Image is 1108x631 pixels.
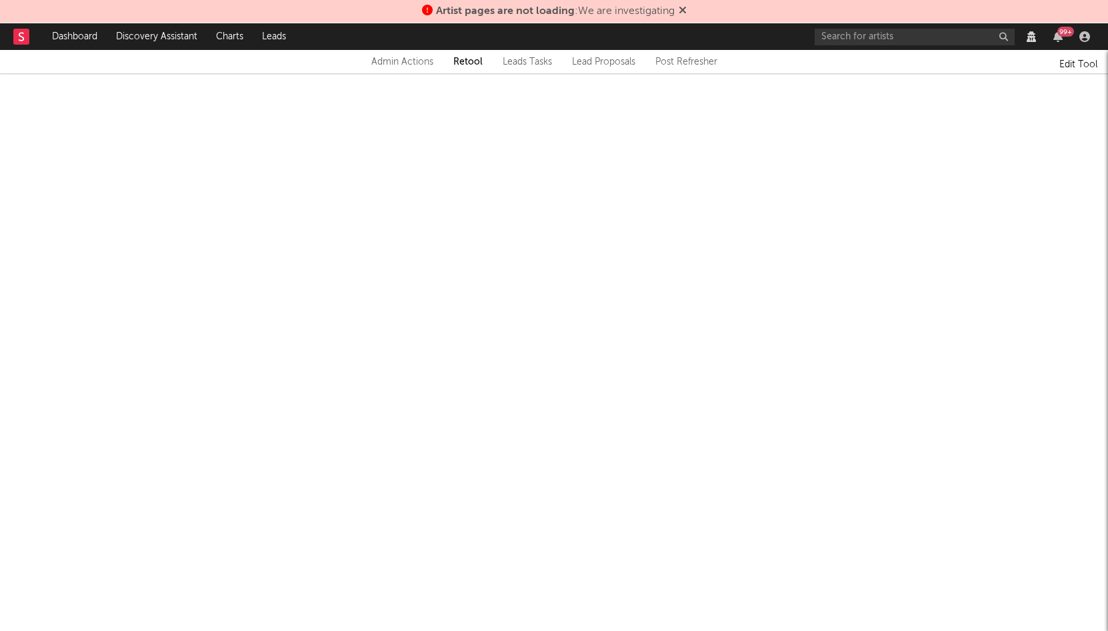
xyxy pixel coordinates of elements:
[371,54,433,70] div: Admin Actions
[43,23,107,50] a: Dashboard
[107,23,207,50] a: Discovery Assistant
[655,54,717,70] a: Post Refresher
[1057,27,1074,37] div: 99 +
[679,6,687,17] span: Dismiss
[1059,57,1097,73] a: Edit Tool
[815,29,1015,45] input: Search for artists
[436,6,575,17] span: Artist pages are not loading
[572,54,635,70] a: Lead Proposals
[253,23,295,50] a: Leads
[1053,31,1063,42] button: 99+
[207,23,253,50] a: Charts
[436,6,675,17] span: : We are investigating
[503,54,552,70] a: Leads Tasks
